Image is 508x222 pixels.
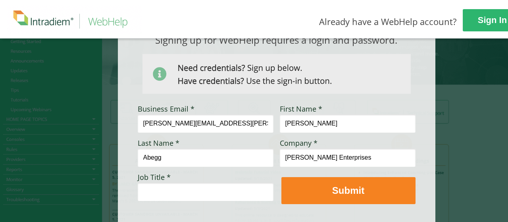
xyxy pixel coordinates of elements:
span: Signing up for WebHelp requires a login and password. [155,33,397,46]
button: Submit [281,177,416,204]
span: Last Name * [138,138,179,148]
span: Job Title * [138,172,171,182]
span: Company * [280,138,317,148]
strong: Submit [332,185,364,196]
span: Business Email * [138,104,194,114]
span: Already have a WebHelp account? [319,15,457,27]
img: Need Credentials? Sign up below. Have Credentials? Use the sign-in button. [142,54,411,94]
strong: Sign In [478,15,507,25]
span: First Name * [280,104,322,114]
